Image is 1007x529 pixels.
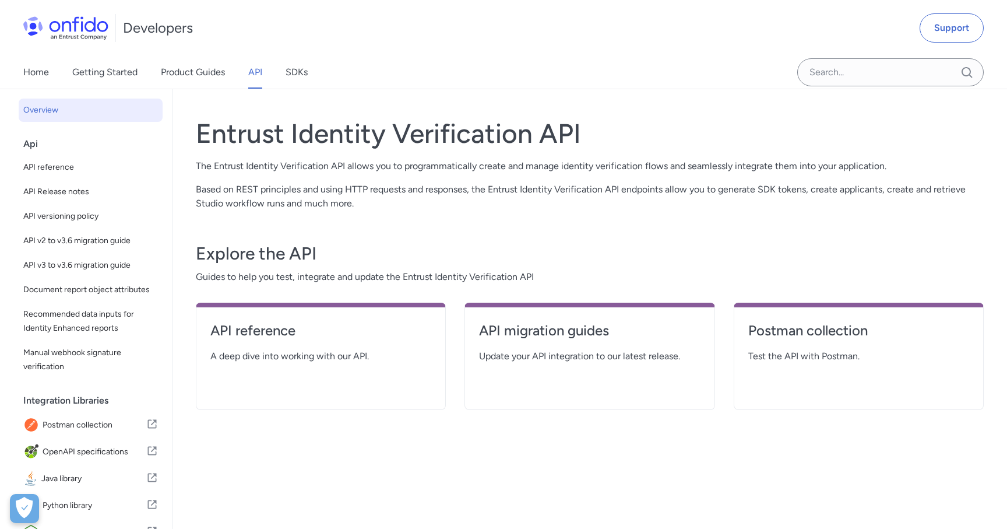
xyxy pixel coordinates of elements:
span: Recommended data inputs for Identity Enhanced reports [23,307,158,335]
img: IconPostman collection [23,417,43,433]
a: Manual webhook signature verification [19,341,163,379]
div: Cookie Preferences [10,494,39,523]
a: Support [920,13,984,43]
h4: API migration guides [479,321,700,340]
a: IconOpenAPI specificationsOpenAPI specifications [19,439,163,465]
a: IconJava libraryJava library [19,466,163,492]
img: IconOpenAPI specifications [23,444,43,460]
p: The Entrust Identity Verification API allows you to programmatically create and manage identity v... [196,159,984,173]
span: API Release notes [23,185,158,199]
span: API reference [23,160,158,174]
span: OpenAPI specifications [43,444,146,460]
span: A deep dive into working with our API. [210,349,431,363]
img: IconJava library [23,471,41,487]
a: Product Guides [161,56,225,89]
span: Java library [41,471,146,487]
a: API v3 to v3.6 migration guide [19,254,163,277]
a: Postman collection [748,321,969,349]
span: Postman collection [43,417,146,433]
p: Based on REST principles and using HTTP requests and responses, the Entrust Identity Verification... [196,183,984,211]
h3: Explore the API [196,242,984,265]
a: API reference [19,156,163,179]
span: Test the API with Postman. [748,349,969,363]
img: Onfido Logo [23,16,108,40]
h1: Developers [123,19,193,37]
a: Document report object attributes [19,278,163,302]
a: Getting Started [72,56,138,89]
a: API versioning policy [19,205,163,228]
h1: Entrust Identity Verification API [196,117,984,150]
input: Onfido search input field [797,58,984,86]
a: Recommended data inputs for Identity Enhanced reports [19,303,163,340]
a: Home [23,56,49,89]
a: API reference [210,321,431,349]
a: API v2 to v3.6 migration guide [19,229,163,253]
span: API v2 to v3.6 migration guide [23,234,158,248]
a: API migration guides [479,321,700,349]
span: Manual webhook signature verification [23,346,158,374]
span: Overview [23,103,158,117]
a: API Release notes [19,180,163,204]
a: SDKs [286,56,308,89]
span: API versioning policy [23,209,158,223]
span: Document report object attributes [23,283,158,297]
a: IconPython libraryPython library [19,493,163,519]
span: API v3 to v3.6 migration guide [23,258,158,272]
span: Update your API integration to our latest release. [479,349,700,363]
a: API [248,56,262,89]
div: Api [23,132,167,156]
span: Guides to help you test, integrate and update the Entrust Identity Verification API [196,270,984,284]
a: IconPostman collectionPostman collection [19,412,163,438]
span: Python library [43,498,146,514]
h4: Postman collection [748,321,969,340]
a: Overview [19,99,163,122]
div: Integration Libraries [23,389,167,412]
button: Open Preferences [10,494,39,523]
h4: API reference [210,321,431,340]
